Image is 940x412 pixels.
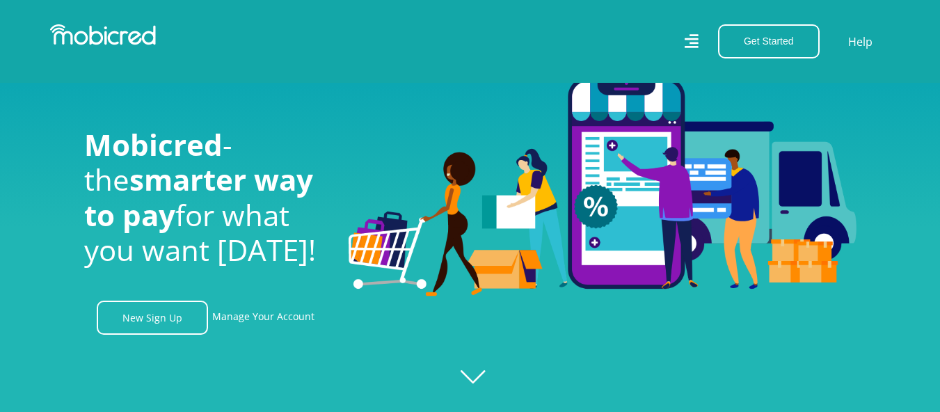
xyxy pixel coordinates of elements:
a: New Sign Up [97,301,208,335]
button: Get Started [718,24,820,58]
span: Mobicred [84,125,223,164]
img: Welcome to Mobicred [349,77,857,297]
h1: - the for what you want [DATE]! [84,127,328,268]
a: Help [847,33,873,51]
a: Manage Your Account [212,301,314,335]
img: Mobicred [50,24,156,45]
span: smarter way to pay [84,159,313,234]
